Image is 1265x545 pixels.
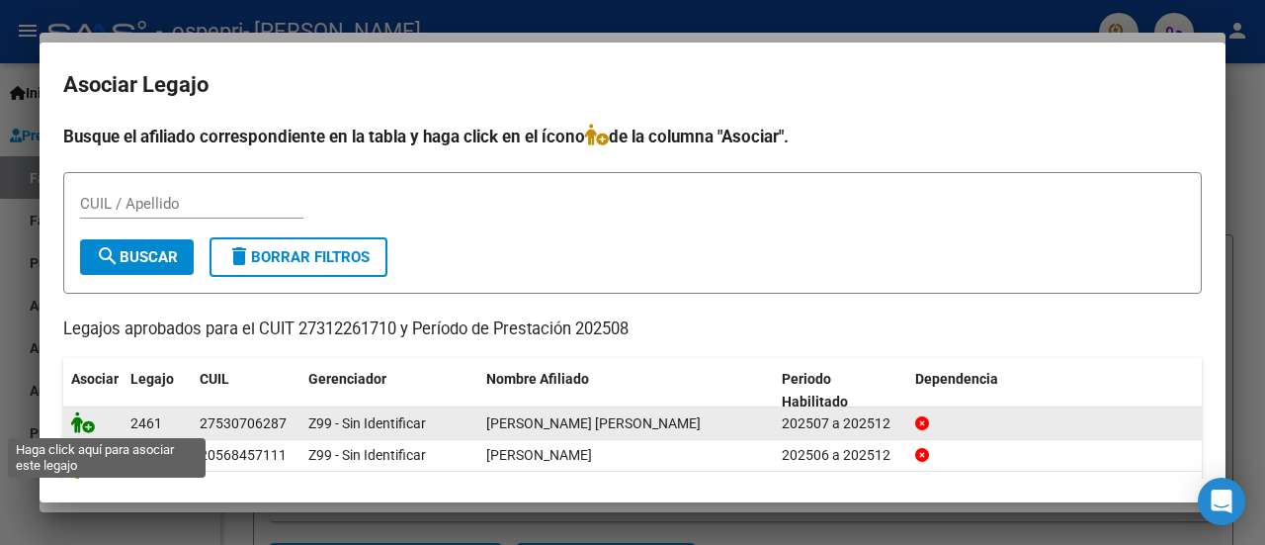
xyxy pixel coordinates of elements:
[782,444,899,467] div: 202506 a 202512
[96,244,120,268] mat-icon: search
[63,124,1202,149] h4: Busque el afiliado correspondiente en la tabla y haga click en el ícono de la columna "Asociar".
[200,444,287,467] div: 20568457111
[63,66,1202,104] h2: Asociar Legajo
[915,371,998,387] span: Dependencia
[782,371,848,409] span: Periodo Habilitado
[227,248,370,266] span: Borrar Filtros
[80,239,194,275] button: Buscar
[192,358,300,423] datatable-header-cell: CUIL
[227,244,251,268] mat-icon: delete
[96,248,178,266] span: Buscar
[200,476,287,499] div: 20576491051
[782,476,899,499] div: 202501 a 202512
[782,412,899,435] div: 202507 a 202512
[308,371,386,387] span: Gerenciador
[71,371,119,387] span: Asociar
[1198,478,1245,525] div: Open Intercom Messenger
[63,318,1202,342] p: Legajos aprobados para el CUIT 27312261710 y Período de Prestación 202508
[774,358,907,423] datatable-header-cell: Periodo Habilitado
[123,358,192,423] datatable-header-cell: Legajo
[130,371,174,387] span: Legajo
[486,371,589,387] span: Nombre Afiliado
[130,447,162,463] span: 3223
[486,447,592,463] span: AEDO MAXIMO
[210,237,387,277] button: Borrar Filtros
[130,415,162,431] span: 2461
[308,447,426,463] span: Z99 - Sin Identificar
[200,371,229,387] span: CUIL
[478,358,774,423] datatable-header-cell: Nombre Afiliado
[308,415,426,431] span: Z99 - Sin Identificar
[907,358,1203,423] datatable-header-cell: Dependencia
[300,358,478,423] datatable-header-cell: Gerenciador
[63,358,123,423] datatable-header-cell: Asociar
[486,415,701,431] span: ROBLES MIA VALENTINA
[200,412,287,435] div: 27530706287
